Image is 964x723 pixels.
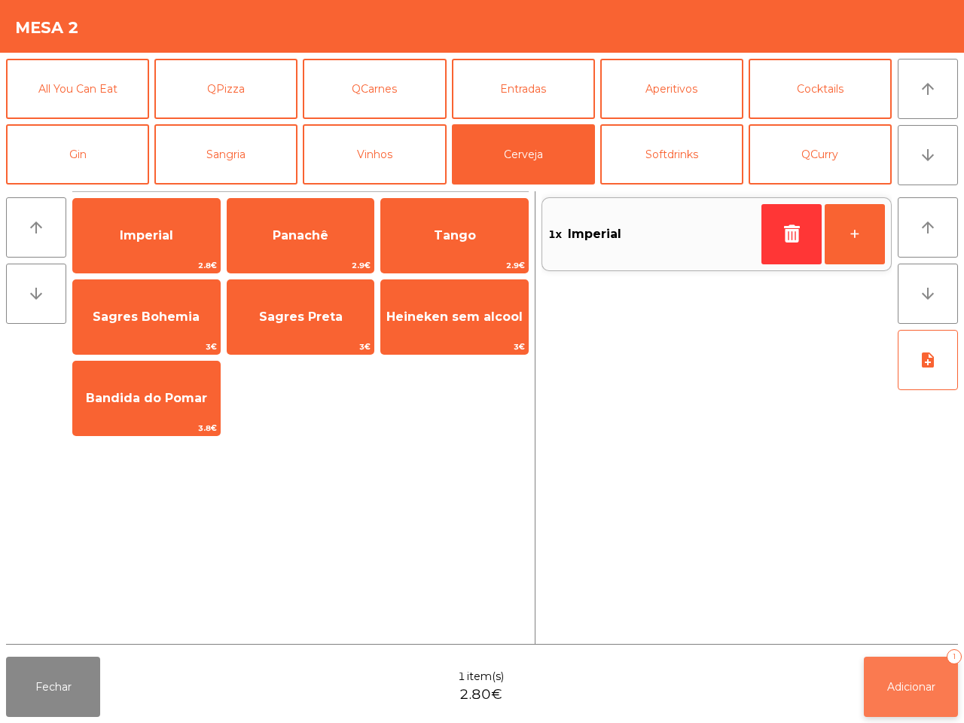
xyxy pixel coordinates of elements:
[6,197,66,258] button: arrow_upward
[887,680,935,694] span: Adicionar
[467,669,504,685] span: item(s)
[227,258,374,273] span: 2.9€
[6,59,149,119] button: All You Can Eat
[6,657,100,717] button: Fechar
[919,146,937,164] i: arrow_downward
[120,228,173,243] span: Imperial
[303,124,446,185] button: Vinhos
[154,124,297,185] button: Sangria
[919,351,937,369] i: note_add
[864,657,958,717] button: Adicionar1
[452,124,595,185] button: Cerveja
[434,228,476,243] span: Tango
[6,124,149,185] button: Gin
[749,59,892,119] button: Cocktails
[273,228,328,243] span: Panachê
[154,59,297,119] button: QPizza
[898,330,958,390] button: note_add
[898,125,958,185] button: arrow_downward
[898,264,958,324] button: arrow_downward
[303,59,446,119] button: QCarnes
[548,223,562,246] span: 1x
[93,310,200,324] span: Sagres Bohemia
[386,310,523,324] span: Heineken sem alcool
[381,258,528,273] span: 2.9€
[381,340,528,354] span: 3€
[86,391,207,405] span: Bandida do Pomar
[452,59,595,119] button: Entradas
[227,340,374,354] span: 3€
[947,649,962,664] div: 1
[73,340,220,354] span: 3€
[27,218,45,236] i: arrow_upward
[568,223,621,246] span: Imperial
[73,258,220,273] span: 2.8€
[898,197,958,258] button: arrow_upward
[600,124,743,185] button: Softdrinks
[6,264,66,324] button: arrow_downward
[27,285,45,303] i: arrow_downward
[749,124,892,185] button: QCurry
[919,80,937,98] i: arrow_upward
[919,285,937,303] i: arrow_downward
[919,218,937,236] i: arrow_upward
[73,421,220,435] span: 3.8€
[15,17,79,39] h4: Mesa 2
[259,310,343,324] span: Sagres Preta
[600,59,743,119] button: Aperitivos
[898,59,958,119] button: arrow_upward
[458,669,465,685] span: 1
[459,685,502,705] span: 2.80€
[825,204,885,264] button: +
